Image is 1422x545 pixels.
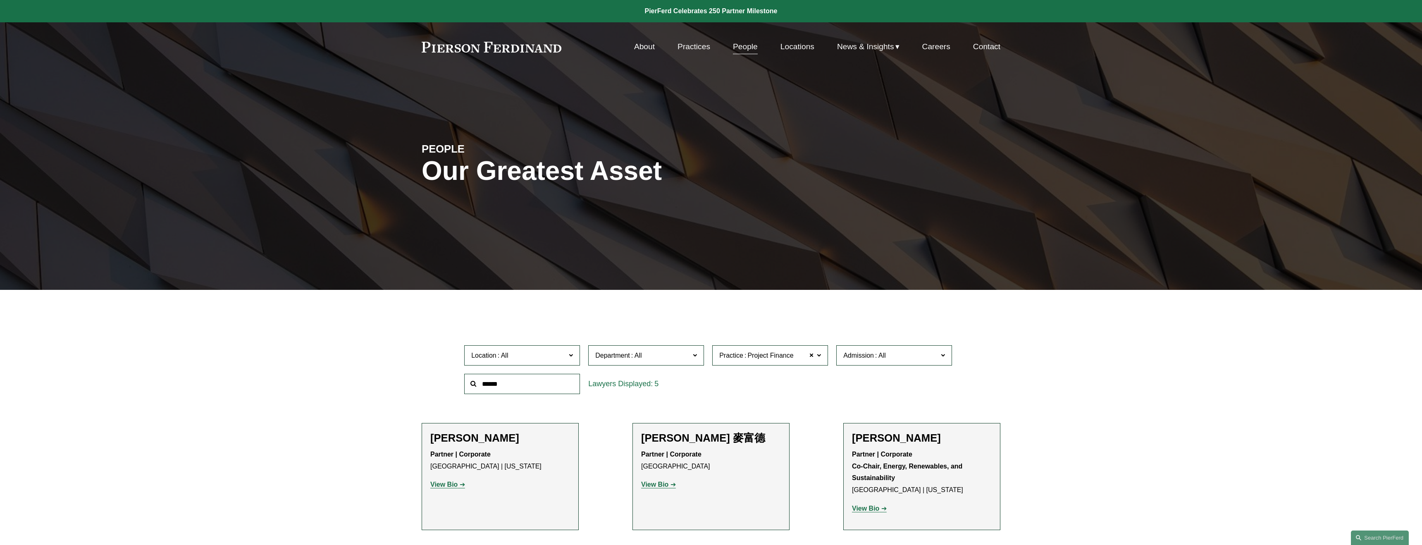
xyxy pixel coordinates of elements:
[852,449,992,496] p: [GEOGRAPHIC_DATA] | [US_STATE]
[430,449,570,473] p: [GEOGRAPHIC_DATA] | [US_STATE]
[843,352,874,359] span: Admission
[973,39,1000,55] a: Contact
[747,350,793,361] span: Project Finance
[430,451,491,458] strong: Partner | Corporate
[922,39,950,55] a: Careers
[641,451,701,458] strong: Partner | Corporate
[852,463,964,482] strong: Co-Chair, Energy, Renewables, and Sustainability
[837,40,894,54] span: News & Insights
[641,481,668,488] strong: View Bio
[471,352,496,359] span: Location
[719,352,743,359] span: Practice
[654,380,659,388] span: 5
[430,432,570,445] h2: [PERSON_NAME]
[852,505,887,512] a: View Bio
[852,432,992,445] h2: [PERSON_NAME]
[422,156,807,186] h1: Our Greatest Asset
[422,142,566,155] h4: PEOPLE
[634,39,655,55] a: About
[852,451,912,458] strong: Partner | Corporate
[1351,531,1409,545] a: Search this site
[641,432,781,445] h2: [PERSON_NAME] 麥富德
[780,39,814,55] a: Locations
[733,39,758,55] a: People
[678,39,710,55] a: Practices
[595,352,630,359] span: Department
[430,481,458,488] strong: View Bio
[641,481,676,488] a: View Bio
[430,481,465,488] a: View Bio
[641,449,781,473] p: [GEOGRAPHIC_DATA]
[837,39,899,55] a: folder dropdown
[852,505,879,512] strong: View Bio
